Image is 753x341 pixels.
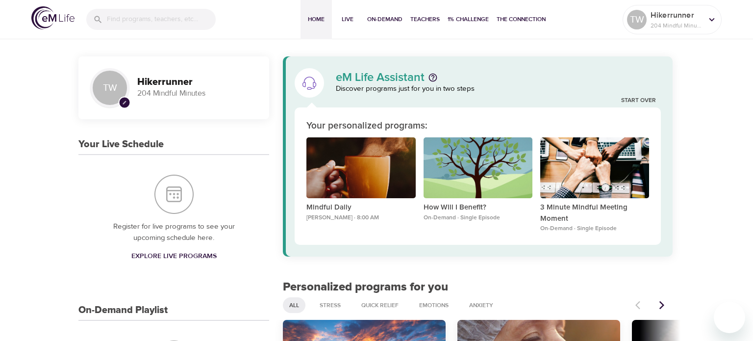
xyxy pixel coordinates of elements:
[306,137,415,203] button: Mindful Daily
[304,14,328,25] span: Home
[98,221,250,243] p: Register for live programs to see your upcoming schedule here.
[424,213,532,222] p: On-Demand · Single Episode
[336,83,661,95] p: Discover programs just for you in two steps
[540,202,649,224] p: 3 Minute Mindful Meeting Moment
[540,137,649,203] button: 3 Minute Mindful Meeting Moment
[621,97,656,105] a: Start Over
[306,119,427,133] p: Your personalized programs:
[651,294,673,316] button: Next items
[336,72,425,83] p: eM Life Assistant
[448,14,489,25] span: 1% Challenge
[497,14,546,25] span: The Connection
[651,9,703,21] p: Hikerrunner
[540,224,649,233] p: On-Demand · Single Episode
[283,301,305,310] span: All
[154,175,194,214] img: Your Live Schedule
[313,297,347,313] div: Stress
[301,75,317,91] img: eM Life Assistant
[627,10,647,29] div: TW
[31,6,75,29] img: logo
[137,88,257,99] p: 204 Mindful Minutes
[651,21,703,30] p: 204 Mindful Minutes
[90,68,129,107] div: TW
[367,14,402,25] span: On-Demand
[413,301,454,310] span: Emotions
[306,202,415,213] p: Mindful Daily
[413,297,455,313] div: Emotions
[424,137,532,203] button: How Will I Benefit?
[314,301,347,310] span: Stress
[283,280,673,294] h2: Personalized programs for you
[131,250,217,262] span: Explore Live Programs
[714,302,745,333] iframe: Button to launch messaging window
[107,9,216,30] input: Find programs, teachers, etc...
[424,202,532,213] p: How Will I Benefit?
[336,14,359,25] span: Live
[78,139,164,150] h3: Your Live Schedule
[306,213,415,222] p: [PERSON_NAME] · 8:00 AM
[283,297,305,313] div: All
[78,305,168,316] h3: On-Demand Playlist
[463,301,499,310] span: Anxiety
[463,297,500,313] div: Anxiety
[355,301,404,310] span: Quick Relief
[127,247,221,265] a: Explore Live Programs
[410,14,440,25] span: Teachers
[137,77,257,88] h3: Hikerrunner
[355,297,405,313] div: Quick Relief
